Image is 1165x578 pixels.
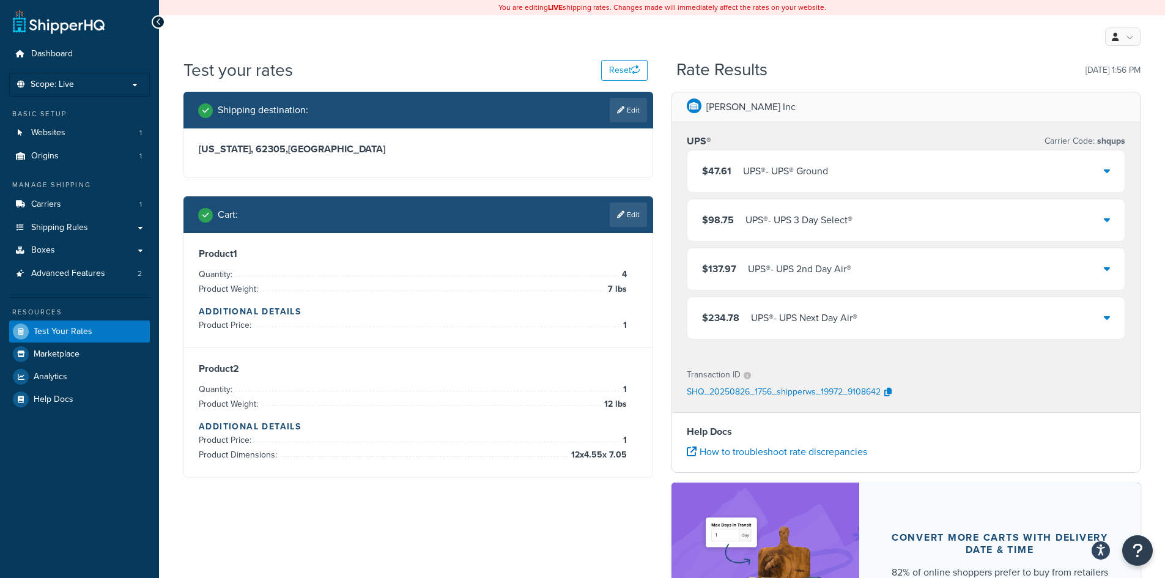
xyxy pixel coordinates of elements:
h3: [US_STATE], 62305 , [GEOGRAPHIC_DATA] [199,143,638,155]
a: Websites1 [9,122,150,144]
a: Shipping Rules [9,217,150,239]
li: Carriers [9,193,150,216]
span: Product Dimensions: [199,448,280,461]
a: Help Docs [9,388,150,410]
span: 4 [619,267,627,282]
h4: Help Docs [687,424,1126,439]
span: 7 lbs [605,282,627,297]
span: 1 [620,382,627,397]
span: 12 x 4.55 x 7.05 [568,448,627,462]
a: Origins1 [9,145,150,168]
li: Advanced Features [9,262,150,285]
p: SHQ_20250826_1756_shipperws_19972_9108642 [687,383,881,402]
span: Product Weight: [199,398,261,410]
p: [PERSON_NAME] Inc [706,98,796,116]
button: Open Resource Center [1122,535,1153,566]
span: $137.97 [702,262,736,276]
h4: Additional Details [199,420,638,433]
span: $234.78 [702,311,739,325]
span: Help Docs [34,395,73,405]
span: 1 [139,151,142,161]
span: Product Price: [199,319,254,332]
a: Dashboard [9,43,150,65]
a: Analytics [9,366,150,388]
span: Analytics [34,372,67,382]
span: 1 [139,128,142,138]
b: LIVE [548,2,563,13]
span: Websites [31,128,65,138]
a: Boxes [9,239,150,262]
h2: Rate Results [676,61,767,80]
a: Edit [610,98,647,122]
span: Quantity: [199,383,235,396]
span: 12 lbs [601,397,627,412]
span: Advanced Features [31,269,105,279]
div: Resources [9,307,150,317]
h2: Shipping destination : [218,105,308,116]
div: UPS® - UPS Next Day Air® [751,309,857,327]
span: Scope: Live [31,80,74,90]
div: Convert more carts with delivery date & time [889,532,1112,556]
div: UPS® - UPS 3 Day Select® [745,212,852,229]
div: UPS® - UPS® Ground [743,163,828,180]
span: $47.61 [702,164,731,178]
div: Manage Shipping [9,180,150,190]
span: 2 [138,269,142,279]
span: 1 [620,433,627,448]
h4: Additional Details [199,305,638,318]
span: shqups [1095,135,1125,147]
span: Product Weight: [199,283,261,295]
span: $98.75 [702,213,734,227]
span: Origins [31,151,59,161]
span: Dashboard [31,49,73,59]
span: 1 [139,199,142,210]
a: Carriers1 [9,193,150,216]
h3: Product 1 [199,248,638,260]
h3: Product 2 [199,363,638,375]
h2: Cart : [218,209,238,220]
h1: Test your rates [183,58,293,82]
a: Test Your Rates [9,320,150,343]
a: How to troubleshoot rate discrepancies [687,445,867,459]
button: Reset [601,60,648,81]
a: Marketplace [9,343,150,365]
span: Product Price: [199,434,254,446]
h3: UPS® [687,135,711,147]
a: Edit [610,202,647,227]
p: Carrier Code: [1045,133,1125,150]
li: Origins [9,145,150,168]
span: Boxes [31,245,55,256]
div: UPS® - UPS 2nd Day Air® [748,261,851,278]
span: Marketplace [34,349,80,360]
p: [DATE] 1:56 PM [1085,62,1141,79]
p: Transaction ID [687,366,741,383]
span: Carriers [31,199,61,210]
span: Shipping Rules [31,223,88,233]
div: Basic Setup [9,109,150,119]
span: Test Your Rates [34,327,92,337]
li: Websites [9,122,150,144]
a: Advanced Features2 [9,262,150,285]
span: Quantity: [199,268,235,281]
span: 1 [620,318,627,333]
